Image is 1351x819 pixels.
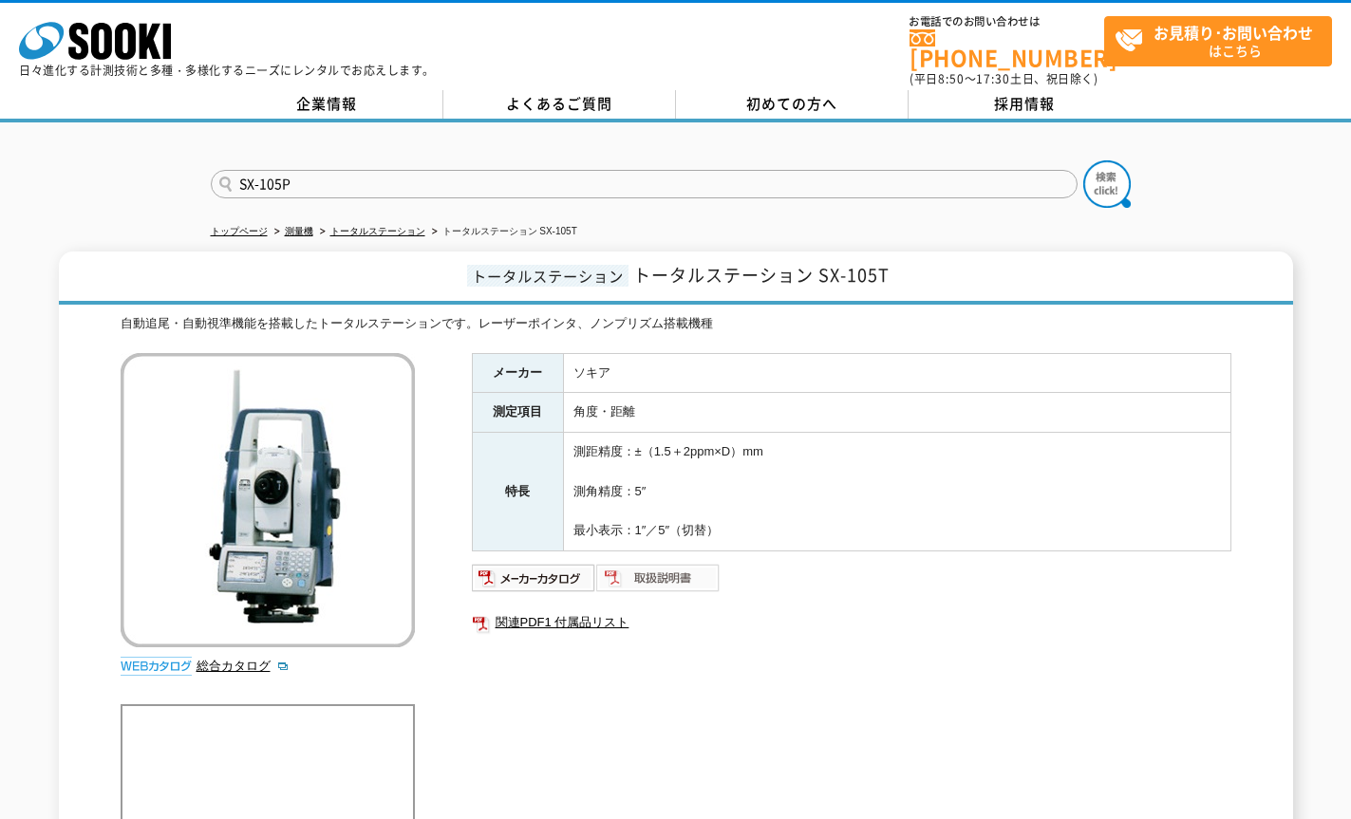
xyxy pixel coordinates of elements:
[1115,17,1331,65] span: はこちら
[633,262,890,288] span: トータルステーション SX-105T
[976,70,1010,87] span: 17:30
[1104,16,1332,66] a: お見積り･お問い合わせはこちら
[121,314,1231,334] div: 自動追尾・自動視準機能を搭載したトータルステーションです。レーザーポインタ、ノンプリズム搭載機種
[596,563,721,593] img: 取扱説明書
[472,563,596,593] img: メーカーカタログ
[596,575,721,589] a: 取扱説明書
[910,70,1098,87] span: (平日 ～ 土日、祝日除く)
[211,90,443,119] a: 企業情報
[19,65,435,76] p: 日々進化する計測技術と多種・多様化するニーズにレンタルでお応えします。
[1083,160,1131,208] img: btn_search.png
[563,433,1230,551] td: 測距精度：±（1.5＋2ppm×D）mm 測角精度：5″ 最小表示：1″／5″（切替）
[330,226,425,236] a: トータルステーション
[472,353,563,393] th: メーカー
[443,90,676,119] a: よくあるご質問
[563,393,1230,433] td: 角度・距離
[472,610,1231,635] a: 関連PDF1 付属品リスト
[472,433,563,551] th: 特長
[676,90,909,119] a: 初めての方へ
[121,353,415,647] img: トータルステーション SX-105T
[467,265,629,287] span: トータルステーション
[909,90,1141,119] a: 採用情報
[472,575,596,589] a: メーカーカタログ
[211,226,268,236] a: トップページ
[211,170,1078,198] input: 商品名、型式、NETIS番号を入力してください
[910,16,1104,28] span: お電話でのお問い合わせは
[285,226,313,236] a: 測量機
[563,353,1230,393] td: ソキア
[428,222,577,242] li: トータルステーション SX-105T
[1154,21,1313,44] strong: お見積り･お問い合わせ
[121,657,192,676] img: webカタログ
[746,93,837,114] span: 初めての方へ
[197,659,290,673] a: 総合カタログ
[938,70,965,87] span: 8:50
[472,393,563,433] th: 測定項目
[910,29,1104,68] a: [PHONE_NUMBER]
